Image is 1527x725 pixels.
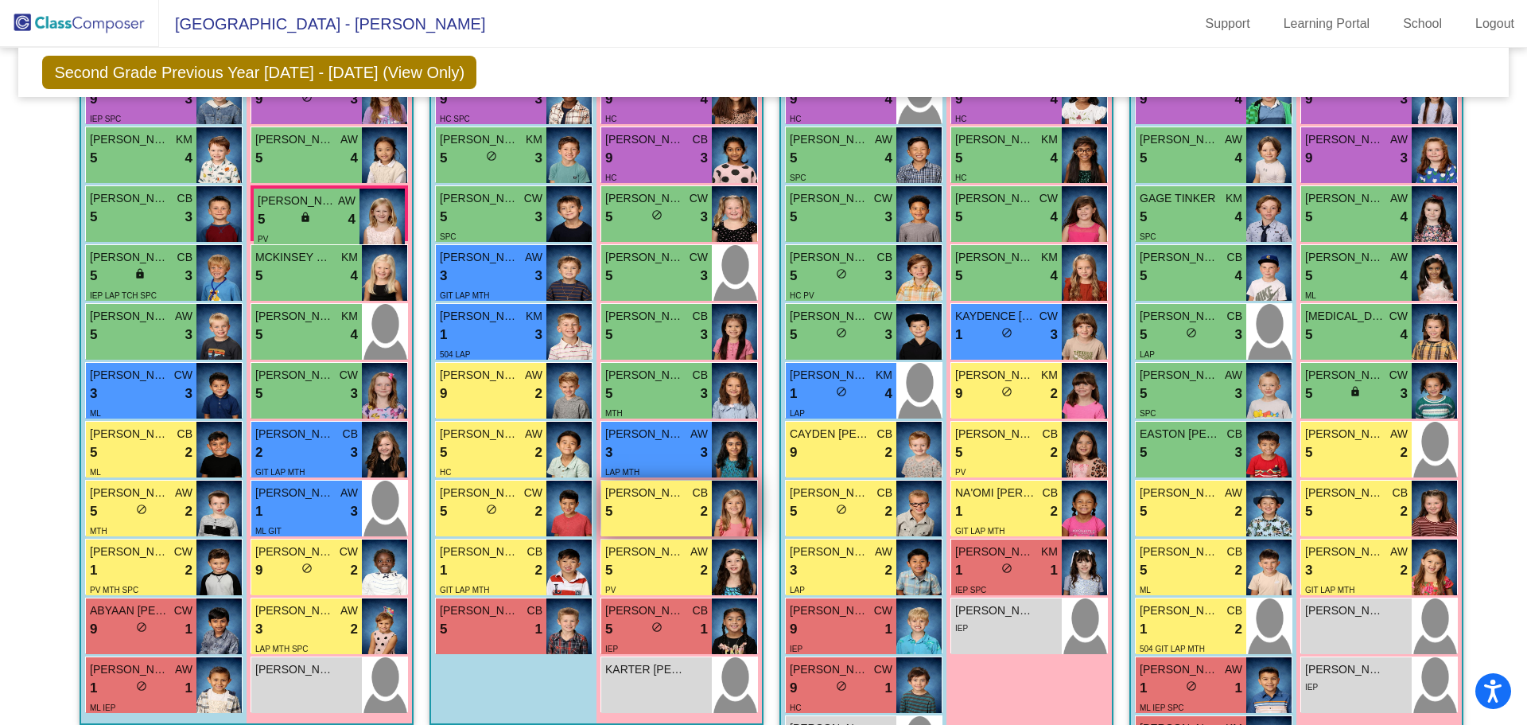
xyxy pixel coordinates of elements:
[1051,442,1058,463] span: 2
[1305,325,1312,345] span: 5
[605,409,623,418] span: MTH
[524,190,542,207] span: CW
[875,131,892,148] span: AW
[486,150,497,162] span: do_not_disturb_alt
[440,148,447,169] span: 5
[351,148,358,169] span: 4
[955,325,962,345] span: 1
[1235,325,1242,345] span: 3
[836,386,847,397] span: do_not_disturb_alt
[1393,485,1408,501] span: CB
[955,468,966,477] span: PV
[1186,327,1197,338] span: do_not_disturb_alt
[351,442,358,463] span: 3
[255,148,262,169] span: 5
[525,249,542,266] span: AW
[185,148,192,169] span: 4
[255,485,335,501] span: [PERSON_NAME]
[1305,367,1385,384] span: [PERSON_NAME]
[790,308,869,325] span: [PERSON_NAME]
[341,249,358,266] span: KM
[1039,190,1058,207] span: CW
[790,266,797,286] span: 5
[955,384,962,404] span: 9
[790,249,869,266] span: [PERSON_NAME]
[693,485,708,501] span: CB
[42,56,476,89] span: Second Grade Previous Year [DATE] - [DATE] (View Only)
[790,173,806,182] span: SPC
[185,442,192,463] span: 2
[651,209,662,220] span: do_not_disturb_alt
[1235,384,1242,404] span: 3
[1389,308,1408,325] span: CW
[255,325,262,345] span: 5
[885,442,892,463] span: 2
[1305,249,1385,266] span: [PERSON_NAME]
[440,544,519,560] span: [PERSON_NAME]
[790,190,869,207] span: [PERSON_NAME]
[605,544,685,560] span: [PERSON_NAME]
[255,89,262,110] span: 9
[1401,148,1408,169] span: 3
[1140,325,1147,345] span: 5
[1225,131,1242,148] span: AW
[790,148,797,169] span: 5
[1305,148,1312,169] span: 9
[90,367,169,384] span: [PERSON_NAME] [PERSON_NAME]
[1193,11,1263,37] a: Support
[1140,442,1147,463] span: 5
[177,426,192,442] span: CB
[1390,190,1408,207] span: AW
[690,249,708,266] span: CW
[340,131,358,148] span: AW
[255,501,262,522] span: 1
[885,207,892,228] span: 3
[701,148,708,169] span: 3
[955,426,1035,442] span: [PERSON_NAME]
[605,115,616,123] span: HC
[351,89,358,110] span: 3
[1140,308,1219,325] span: [PERSON_NAME]
[1041,131,1058,148] span: KM
[790,409,805,418] span: LAP
[1140,266,1147,286] span: 5
[690,426,708,442] span: AW
[177,249,192,266] span: CB
[440,266,447,286] span: 3
[255,249,335,266] span: MCKINSEY WESTERINEN
[90,468,101,477] span: ML
[255,544,335,560] span: [PERSON_NAME]
[693,131,708,148] span: CB
[348,209,356,230] span: 4
[1390,11,1455,37] a: School
[1140,367,1219,384] span: [PERSON_NAME]
[351,384,358,404] span: 3
[440,249,519,266] span: [PERSON_NAME]
[301,92,313,103] span: do_not_disturb_alt
[440,115,470,123] span: HC SPC
[693,367,708,384] span: CB
[1140,131,1219,148] span: [PERSON_NAME]
[605,266,612,286] span: 5
[440,131,519,148] span: [PERSON_NAME]
[1401,501,1408,522] span: 2
[90,148,97,169] span: 5
[605,207,612,228] span: 5
[177,190,192,207] span: CB
[1041,249,1058,266] span: KM
[701,207,708,228] span: 3
[701,442,708,463] span: 3
[885,89,892,110] span: 4
[255,442,262,463] span: 2
[535,148,542,169] span: 3
[955,442,962,463] span: 5
[955,501,962,522] span: 1
[1043,426,1058,442] span: CB
[1043,485,1058,501] span: CB
[159,11,485,37] span: [GEOGRAPHIC_DATA] - [PERSON_NAME]
[185,266,192,286] span: 3
[836,268,847,279] span: do_not_disturb_alt
[605,367,685,384] span: [PERSON_NAME]
[955,485,1035,501] span: NA'OMI [PERSON_NAME]
[1305,131,1385,148] span: [PERSON_NAME]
